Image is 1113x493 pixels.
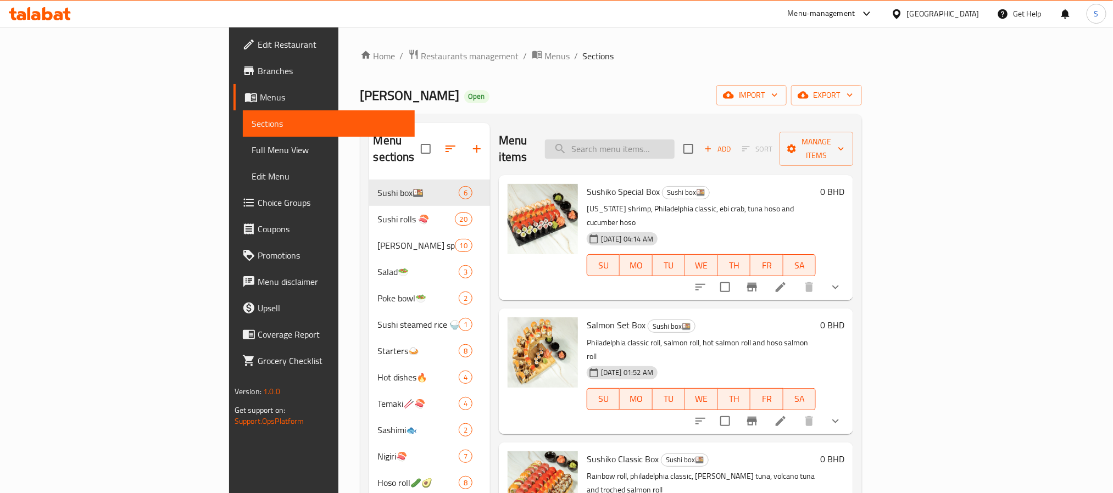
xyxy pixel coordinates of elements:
p: Philadelphia classic roll, salmon roll, hot salmon roll and hoso salmon roll [587,336,816,363]
div: items [459,476,472,489]
div: items [459,397,472,410]
li: / [524,49,527,63]
span: 4 [459,399,472,409]
span: Add item [700,141,735,158]
button: Branch-specific-item [739,274,765,300]
div: Salad🥗3 [369,259,490,285]
img: Sushiko Special Box [508,184,578,254]
span: Select all sections [414,137,437,160]
div: Temaki🥢🍣 [378,397,459,410]
span: Full Menu View [252,143,406,156]
span: FR [755,257,778,273]
span: TH [722,391,746,407]
span: Sushi steamed rice 🍚 [378,318,459,331]
button: Branch-specific-item [739,408,765,434]
div: items [459,292,472,305]
span: [PERSON_NAME] [360,83,460,108]
span: Coupons [258,222,406,236]
a: Upsell [233,295,415,321]
button: delete [796,274,822,300]
p: [US_STATE] shrimp, Philadelphia classic, ebi crab, tuna hoso and cucumber hoso [587,202,816,229]
button: TH [718,254,750,276]
a: Edit menu item [774,281,787,294]
a: Sections [243,110,415,137]
span: Edit Restaurant [258,38,406,51]
span: 20 [455,214,472,225]
li: / [575,49,578,63]
div: Poke bowl🥗2 [369,285,490,311]
span: Sashimi🐟 [378,423,459,436]
button: TH [718,388,750,410]
span: [DATE] 04:14 AM [597,234,658,244]
img: Salmon Set Box [508,317,578,388]
span: Open [464,92,489,101]
button: sort-choices [687,274,714,300]
span: Select to update [714,276,737,299]
a: Edit Restaurant [233,31,415,58]
span: import [725,88,778,102]
span: Sections [252,117,406,130]
button: WE [685,388,717,410]
span: 7 [459,451,472,462]
div: items [459,186,472,199]
h6: 0 BHD [820,184,844,199]
span: Grocery Checklist [258,354,406,367]
button: Manage items [780,132,853,166]
svg: Show Choices [829,281,842,294]
span: Hoso roll🥒🥑 [378,476,459,489]
a: Menu disclaimer [233,268,415,295]
div: Hot dishes🔥4 [369,364,490,390]
button: sort-choices [687,408,714,434]
button: WE [685,254,717,276]
a: Promotions [233,242,415,268]
span: export [800,88,853,102]
span: Sushiko Special Box [587,183,660,200]
span: FR [755,391,778,407]
div: items [459,344,472,357]
div: [PERSON_NAME] special🥢10 [369,232,490,259]
a: Branches [233,58,415,84]
span: S [1094,8,1099,20]
span: Sushi box🍱 [663,186,709,199]
span: Select section first [735,141,780,158]
div: items [459,318,472,331]
span: Poke bowl🥗 [378,292,459,305]
span: Upsell [258,301,406,315]
span: Sushi rolls 🍣 [378,212,455,226]
span: Select section [677,137,700,160]
button: show more [822,274,849,300]
span: 1 [459,320,472,330]
div: Sushi rolls 🍣20 [369,206,490,232]
button: TU [653,388,685,410]
a: Full Menu View [243,137,415,163]
a: Support.OpsPlatform [235,414,304,428]
div: items [459,265,472,278]
span: Restaurants management [421,49,519,63]
span: 8 [459,346,472,356]
span: 8 [459,478,472,488]
div: Menu-management [788,7,855,20]
button: SA [783,254,816,276]
span: Sushi box🍱 [378,186,459,199]
span: Menu disclaimer [258,275,406,288]
span: TH [722,257,746,273]
h6: 0 BHD [820,317,844,333]
span: MO [624,257,648,273]
span: 4 [459,372,472,383]
span: Select to update [714,410,737,433]
span: SU [592,257,615,273]
button: delete [796,408,822,434]
svg: Show Choices [829,414,842,428]
button: SU [587,254,620,276]
span: Coverage Report [258,328,406,341]
span: Hot dishes🔥 [378,371,459,384]
span: Get support on: [235,403,285,417]
div: items [455,212,472,226]
span: Nigiri🍣 [378,450,459,463]
span: Manage items [788,135,844,163]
